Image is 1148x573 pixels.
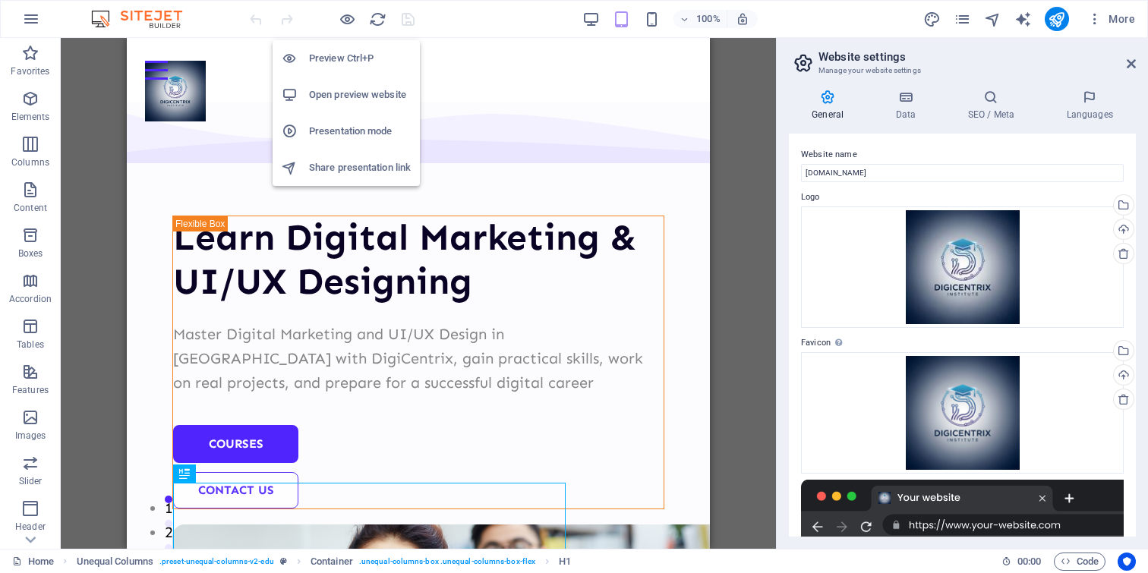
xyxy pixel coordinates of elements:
h2: Website settings [818,50,1136,64]
p: Features [12,384,49,396]
a: Click to cancel selection. Double-click to open Pages [12,553,54,571]
h6: Share presentation link [309,159,411,177]
p: Content [14,202,47,214]
span: Click to select. Double-click to edit [559,553,571,571]
img: Editor Logo [87,10,201,28]
input: Name... [801,164,1124,182]
span: Click to select. Double-click to edit [311,553,353,571]
span: . unequal-columns-box .unequal-columns-box-flex [359,553,535,571]
span: 00 00 [1017,553,1041,571]
label: Website name [801,146,1124,164]
span: . preset-unequal-columns-v2-edu [159,553,274,571]
p: Elements [11,111,50,123]
span: More [1087,11,1135,27]
label: Logo [801,188,1124,206]
span: Code [1061,553,1099,571]
h6: Session time [1001,553,1042,571]
div: WhatsAppImage2025-09-19at18.46.12-RMk3QWQXLmJf0jY6sY6XBQ-RgSXS_fTkh1b_licUiViXg.png [801,352,1124,474]
i: On resize automatically adjust zoom level to fit chosen device. [736,12,749,26]
h4: SEO / Meta [945,90,1043,121]
i: This element is a customizable preset [280,557,287,565]
i: AI Writer [1014,11,1032,28]
nav: breadcrumb [77,553,572,571]
h4: General [789,90,872,121]
h6: Presentation mode [309,122,411,140]
i: Navigator [984,11,1001,28]
button: pages [954,10,972,28]
p: Images [15,430,46,442]
button: Code [1054,553,1105,571]
button: navigator [984,10,1002,28]
span: Click to select. Double-click to edit [77,553,153,571]
button: reload [368,10,386,28]
p: Columns [11,156,49,168]
button: publish [1045,7,1069,31]
h6: 100% [696,10,721,28]
p: Slider [19,475,43,487]
p: Tables [17,338,44,351]
h4: Data [872,90,945,121]
span: : [1028,556,1030,567]
p: Header [15,521,46,533]
label: Favicon [801,334,1124,352]
button: 100% [673,10,727,28]
i: Publish [1048,11,1065,28]
h6: Open preview website [309,86,411,104]
h6: Preview Ctrl+P [309,49,411,68]
button: Usercentrics [1118,553,1136,571]
button: More [1081,7,1141,31]
p: Boxes [18,247,43,260]
p: Accordion [9,293,52,305]
div: WhatsAppImage2025-09-19at18.46.12-RMk3QWQXLmJf0jY6sY6XBQ.jpeg [801,206,1124,328]
h3: Manage your website settings [818,64,1105,77]
i: Pages (Ctrl+Alt+S) [954,11,971,28]
button: design [923,10,941,28]
i: Design (Ctrl+Alt+Y) [923,11,941,28]
button: text_generator [1014,10,1033,28]
p: Favorites [11,65,49,77]
h4: Languages [1043,90,1136,121]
